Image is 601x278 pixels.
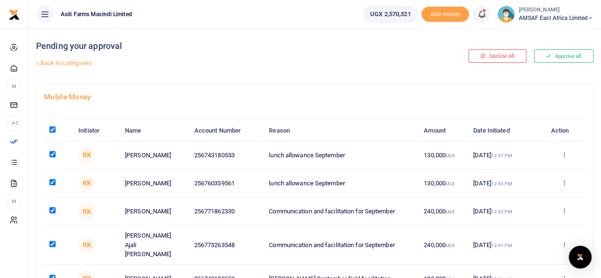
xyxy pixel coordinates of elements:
td: 240,000 [419,226,468,265]
td: [PERSON_NAME] Ajali [PERSON_NAME] [120,226,189,265]
td: 240,000 [419,198,468,226]
td: Communication and facilitation for September [264,226,419,265]
th: Action: activate to sort column ascending [543,121,585,141]
th: Date Initiated: activate to sort column ascending [468,121,543,141]
th: Name: activate to sort column ascending [120,121,189,141]
small: UGX [446,153,455,158]
span: Rita Karungi [78,175,95,192]
li: Wallet ballance [359,6,421,23]
td: 130,000 [419,141,468,169]
a: Back to categories [34,55,405,71]
td: lunch allowance September [264,170,419,198]
button: Decline All [468,49,526,63]
td: [DATE] [468,226,543,265]
small: 12:42 PM [491,209,512,214]
td: [PERSON_NAME] [120,170,189,198]
td: [DATE] [468,198,543,226]
a: profile-user [PERSON_NAME] AMSAF East Africa Limited [497,6,593,23]
th: : activate to sort column descending [44,121,73,141]
td: [PERSON_NAME] [120,141,189,169]
small: UGX [446,209,455,214]
small: [PERSON_NAME] [518,6,593,14]
li: M [8,78,20,94]
small: 12:41 PM [491,243,512,248]
th: Account Number: activate to sort column ascending [189,121,263,141]
td: [DATE] [468,141,543,169]
td: 256760359561 [189,170,263,198]
li: Toup your wallet [421,7,469,22]
a: UGX 2,570,321 [363,6,418,23]
td: Communication and facilitation for September [264,198,419,226]
span: Add money [421,7,469,22]
span: AMSAF East Africa Limited [518,14,593,22]
th: Reason: activate to sort column ascending [264,121,419,141]
button: Approve all [534,49,593,63]
span: UGX 2,570,321 [370,10,410,19]
small: 12:47 PM [491,153,512,158]
span: Rita Karungi [78,146,95,163]
td: 256743180553 [189,141,263,169]
a: Add money [421,10,469,17]
small: UGX [446,243,455,248]
td: 130,000 [419,170,468,198]
small: UGX [446,181,455,186]
li: Ac [8,115,20,131]
td: lunch allowance September [264,141,419,169]
li: M [8,193,20,209]
small: 12:45 PM [491,181,512,186]
h4: Pending your approval [36,41,405,51]
div: Open Intercom Messenger [569,246,591,268]
h4: Mobile Money [44,92,585,102]
span: Rita Karungi [78,237,95,254]
th: Initiator: activate to sort column ascending [73,121,120,141]
td: [PERSON_NAME] [120,198,189,226]
img: logo-small [9,9,20,20]
a: logo-small logo-large logo-large [9,10,20,18]
th: Amount: activate to sort column ascending [419,121,468,141]
td: [DATE] [468,170,543,198]
td: 256773263548 [189,226,263,265]
span: Rita Karungi [78,203,95,220]
td: 256771862330 [189,198,263,226]
img: profile-user [497,6,515,23]
span: Asili Farms Masindi Limited [57,10,136,19]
